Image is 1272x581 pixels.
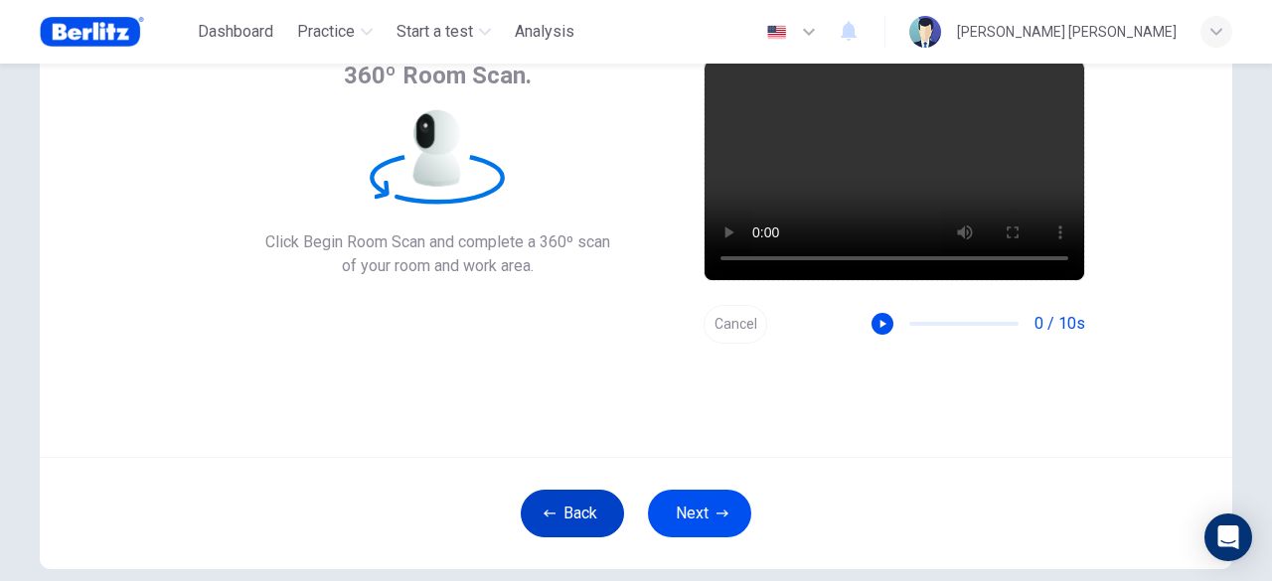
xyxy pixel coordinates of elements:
span: Dashboard [198,20,273,44]
button: Practice [289,14,381,50]
div: Open Intercom Messenger [1204,513,1252,561]
img: Profile picture [909,16,941,48]
button: Next [648,490,751,537]
button: Start a test [389,14,499,50]
span: Click Begin Room Scan and complete a 360º scan [265,230,610,254]
button: Analysis [507,14,582,50]
img: en [764,25,789,40]
span: of your room and work area. [265,254,610,278]
span: Analysis [515,20,574,44]
button: Dashboard [190,14,281,50]
span: Practice [297,20,355,44]
span: Start a test [397,20,473,44]
button: Cancel [704,305,767,344]
button: Back [521,490,624,537]
span: 360º Room Scan. [344,60,532,91]
span: 0 / 10s [1034,312,1085,336]
div: [PERSON_NAME] [PERSON_NAME] [957,20,1177,44]
a: Berlitz Brasil logo [40,12,190,52]
div: You need a license to access this content [507,14,582,50]
img: Berlitz Brasil logo [40,12,144,52]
